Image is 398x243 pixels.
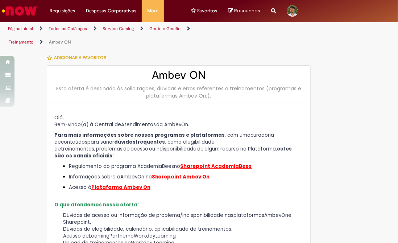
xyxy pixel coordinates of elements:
[188,121,190,128] span: .
[234,7,260,14] span: Rascunhos
[197,7,217,15] span: Favoritos
[69,173,120,180] span: Informações sobre a
[54,145,293,159] span: tes são os canais oficiais:
[54,145,293,159] span: , problemas de acesso ou indisponibilidade de algum recurso na Plataforma,
[89,232,109,239] span: Learning
[109,232,128,240] span: Partner
[134,232,156,240] span: Workday
[54,121,121,128] span: Bem-vindo(a) à Central de
[121,121,124,128] span: A
[91,184,150,191] a: Plataforma Ambev On
[69,163,162,170] span: Regulamento do programa Academia
[265,212,282,219] span: Ambev
[282,212,289,219] span: On
[86,7,136,15] span: Despesas Corporativas
[49,39,71,45] a: Ambev ON
[156,232,176,239] span: Learning
[61,139,87,146] span: conteúdos
[54,145,293,159] strong: es
[54,132,225,139] strong: Para mais informações sobre nossos programas e plataformas
[162,163,174,170] span: Bees
[54,114,64,121] span: Olá,
[49,26,87,32] a: Todos os Catálogos
[47,50,110,65] button: Adicionar a Favoritos
[136,139,165,145] span: frequentes
[239,163,252,170] span: Bees
[63,212,234,219] span: Dúvidas de acesso ou informação de problema/indisponibilidade nas
[61,145,63,153] span: t
[174,163,181,170] span: no
[54,85,303,99] div: Esta oferta é destinada às solicitações, dúvidas e erros referentes a treinamentos (programas e p...
[181,163,252,170] a: Sharepoint AcademiaBees
[5,22,227,49] ul: Trilhas de página
[152,173,210,180] a: Sharepoint Ambev On
[50,7,75,15] span: Requisições
[54,69,303,81] h2: Ambev ON
[1,4,38,18] img: ServiceNow
[124,121,182,128] span: tendimentos da Ambev
[137,173,210,181] span: On no
[228,7,260,14] a: No momento, sua lista de rascunhos tem 0 Itens
[63,145,94,153] span: reinamentos
[63,232,89,239] span: Acesso de
[128,232,134,239] span: no
[54,132,276,145] span: curadoria de
[63,212,293,226] span: e Sharepoint.
[147,7,158,15] span: More
[54,139,216,152] span: , como elegibilidade de
[8,26,33,32] a: Página inicial
[54,55,106,61] span: Adicionar a Favoritos
[9,39,33,45] a: Treinamento
[54,201,139,208] span: O que atendemos nessa oferta:
[120,173,137,180] span: Ambev
[149,26,181,32] a: Gente e Gestão
[103,26,134,32] a: Service Catalog
[114,139,136,145] strong: dúvidas
[234,212,265,219] span: plataformas
[69,184,150,191] span: Acesso à
[54,132,251,139] span: , com uma
[182,121,188,128] span: On
[87,139,136,145] span: para sanar
[181,163,239,170] span: Sharepoint Academia
[63,226,233,232] span: Dúvidas de elegibilidade, calendário, aplicabilidade de treinamentos.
